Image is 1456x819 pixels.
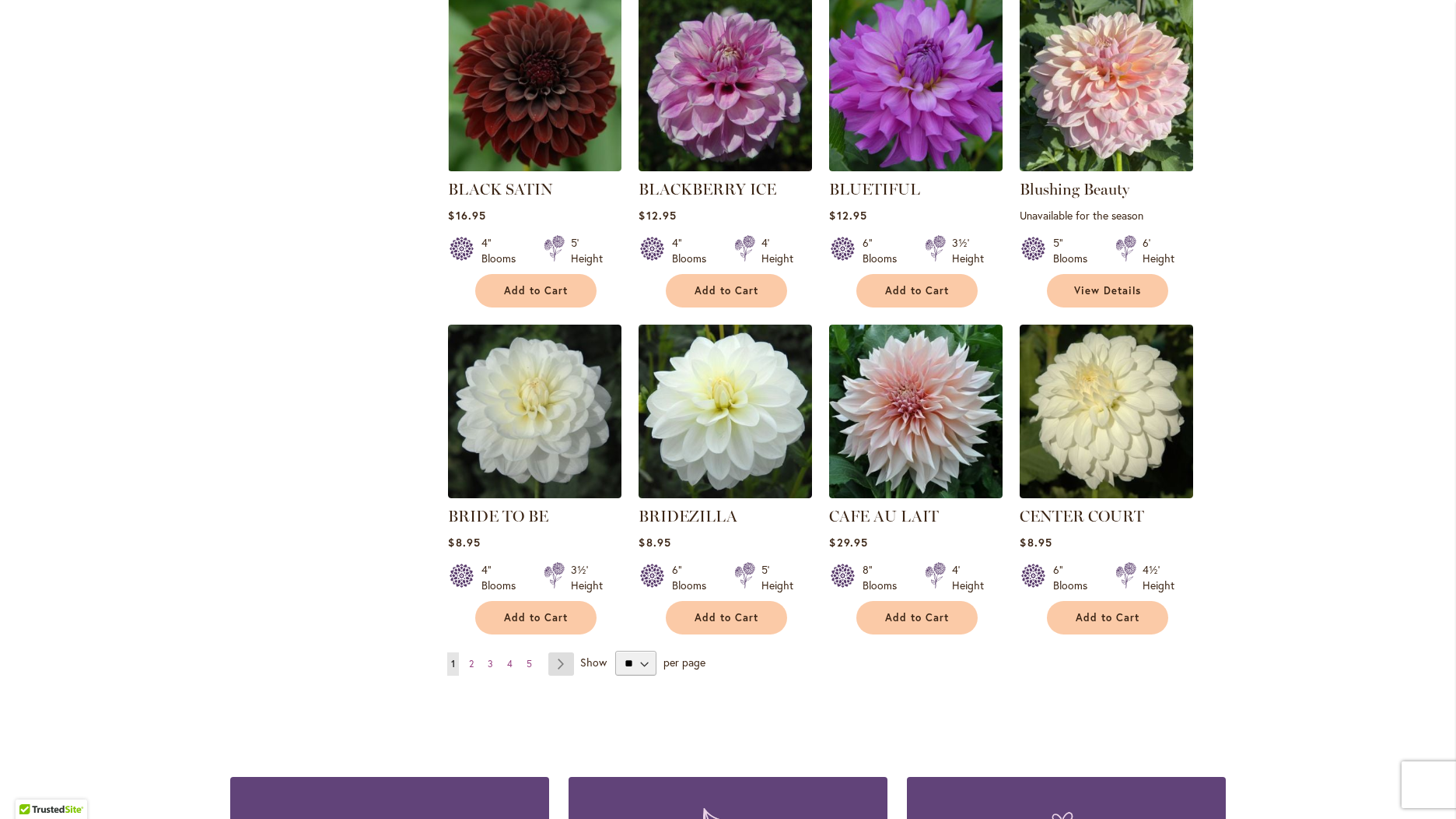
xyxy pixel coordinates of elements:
span: Add to Cart [1076,611,1139,624]
span: Show [580,655,607,670]
span: 3 [488,658,493,670]
iframe: Launch Accessibility Center [12,764,55,807]
div: 5' Height [761,562,793,593]
a: BRIDEZILLA [639,507,737,525]
a: CENTER COURT [1020,487,1193,501]
span: 1 [451,658,455,670]
span: $12.95 [829,208,866,223]
span: Add to Cart [885,284,949,297]
button: Add to Cart [1047,601,1168,634]
a: Bluetiful [829,160,1003,174]
a: CAFE AU LAIT [829,507,939,525]
span: 5 [527,658,532,670]
span: $8.95 [1020,535,1052,550]
div: 4" Blooms [481,235,525,266]
img: CENTER COURT [1020,325,1193,498]
a: BLUETIFUL [829,180,920,199]
a: View Details [1047,274,1168,308]
p: Unavailable for the season [1020,208,1193,223]
a: Blushing Beauty [1020,180,1129,199]
div: 4½' Height [1143,562,1174,593]
button: Add to Cart [666,601,787,634]
span: per page [663,655,705,670]
span: $16.95 [448,208,485,223]
a: BRIDE TO BE [448,487,621,501]
a: 5 [523,652,536,676]
div: 4" Blooms [672,235,716,266]
span: Add to Cart [504,284,568,297]
img: BRIDEZILLA [639,325,812,498]
a: BLACK SATIN [448,160,621,174]
a: Blushing Beauty [1020,160,1193,174]
button: Add to Cart [475,601,597,634]
div: 6' Height [1143,235,1174,266]
a: 2 [465,652,478,676]
span: Add to Cart [695,284,758,297]
a: BLACK SATIN [448,180,553,199]
div: 3½' Height [571,562,603,593]
div: 4' Height [761,235,793,266]
img: Café Au Lait [829,325,1003,498]
a: Café Au Lait [829,487,1003,501]
div: 5' Height [571,235,603,266]
div: 3½' Height [952,235,984,266]
div: 4" Blooms [481,562,525,593]
div: 8" Blooms [863,562,906,593]
a: BRIDE TO BE [448,507,548,525]
button: Add to Cart [856,274,978,308]
div: 6" Blooms [1053,562,1097,593]
div: 6" Blooms [672,562,716,593]
div: 4' Height [952,562,984,593]
a: CENTER COURT [1020,507,1144,525]
a: 3 [484,652,497,676]
div: 5" Blooms [1053,235,1097,266]
span: 4 [507,658,513,670]
span: $8.95 [639,535,670,550]
a: BRIDEZILLA [639,487,812,501]
span: Add to Cart [504,611,568,624]
span: View Details [1074,284,1141,297]
img: BRIDE TO BE [448,325,621,498]
div: 6" Blooms [863,235,906,266]
a: 4 [503,652,516,676]
span: Add to Cart [885,611,949,624]
span: Add to Cart [695,611,758,624]
span: $12.95 [639,208,676,223]
button: Add to Cart [475,274,597,308]
span: $29.95 [829,535,867,550]
span: 2 [469,658,474,670]
a: BLACKBERRY ICE [639,160,812,174]
button: Add to Cart [666,274,787,308]
a: BLACKBERRY ICE [639,180,776,199]
button: Add to Cart [856,601,978,634]
span: $8.95 [448,535,480,550]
